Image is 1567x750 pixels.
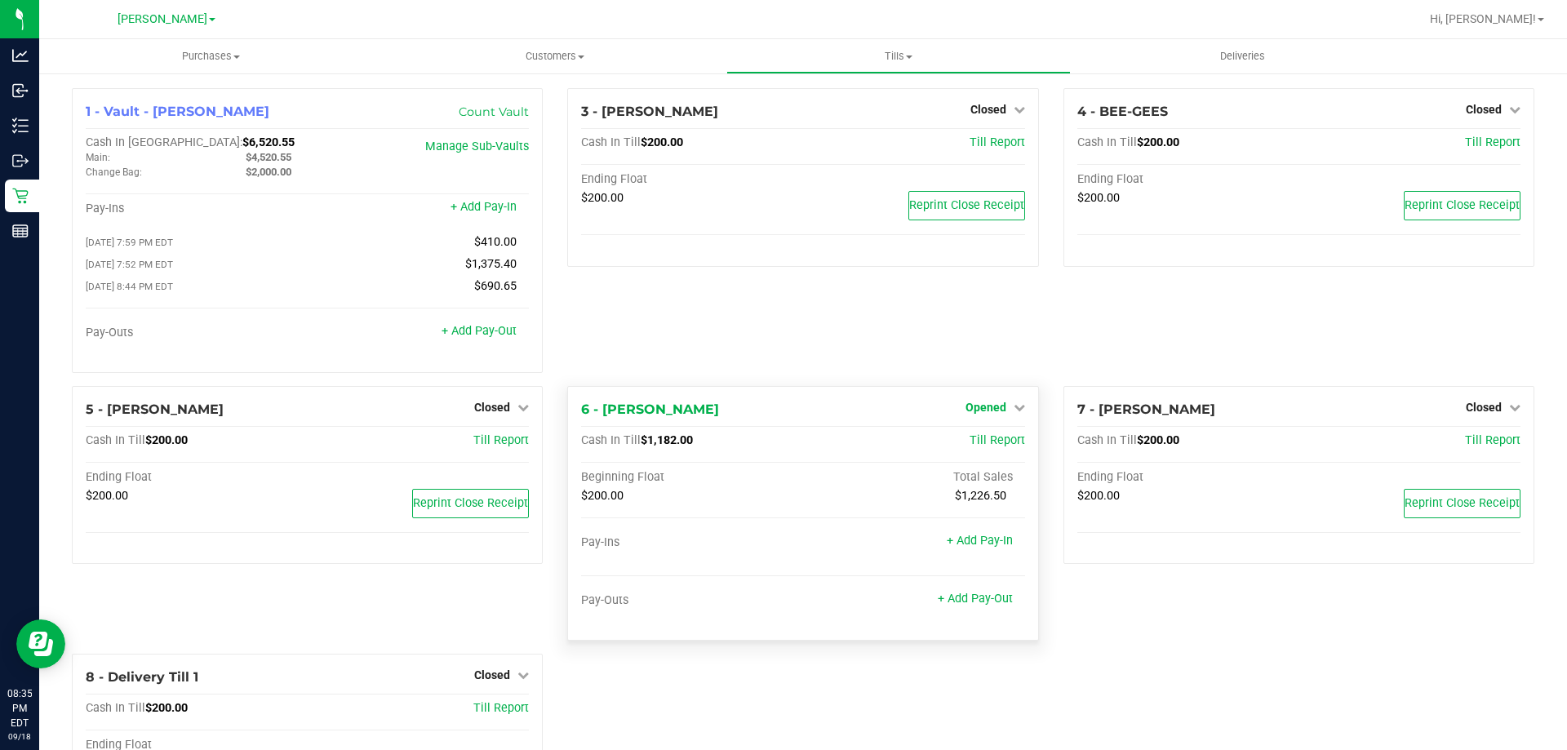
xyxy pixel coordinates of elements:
inline-svg: Reports [12,223,29,239]
span: Cash In Till [581,433,641,447]
a: Tills [726,39,1070,73]
span: $200.00 [145,701,188,715]
span: Purchases [39,49,383,64]
span: 8 - Delivery Till 1 [86,669,198,685]
span: 5 - [PERSON_NAME] [86,402,224,417]
span: [DATE] 7:52 PM EDT [86,259,173,270]
div: Pay-Ins [581,535,803,550]
span: 7 - [PERSON_NAME] [1077,402,1215,417]
span: Reprint Close Receipt [413,496,528,510]
div: Beginning Float [581,470,803,485]
span: $200.00 [1137,433,1179,447]
span: Closed [474,668,510,681]
span: $200.00 [145,433,188,447]
inline-svg: Retail [12,188,29,204]
a: + Add Pay-Out [442,324,517,338]
span: Cash In Till [86,433,145,447]
div: Ending Float [1077,172,1299,187]
button: Reprint Close Receipt [412,489,529,518]
span: Hi, [PERSON_NAME]! [1430,12,1536,25]
a: Till Report [1465,135,1520,149]
span: $200.00 [86,489,128,503]
span: 1 - Vault - [PERSON_NAME] [86,104,269,119]
span: $200.00 [1077,489,1120,503]
inline-svg: Analytics [12,47,29,64]
iframe: Resource center [16,619,65,668]
a: Till Report [970,135,1025,149]
a: + Add Pay-In [947,534,1013,548]
div: Ending Float [581,172,803,187]
a: + Add Pay-In [451,200,517,214]
span: $410.00 [474,235,517,249]
span: 3 - [PERSON_NAME] [581,104,718,119]
span: $200.00 [581,489,624,503]
a: Till Report [473,433,529,447]
span: [DATE] 7:59 PM EDT [86,237,173,248]
a: Till Report [1465,433,1520,447]
span: $200.00 [641,135,683,149]
span: Closed [1466,103,1502,116]
span: $6,520.55 [242,135,295,149]
span: Reprint Close Receipt [1405,496,1520,510]
span: $2,000.00 [246,166,291,178]
span: Closed [1466,401,1502,414]
a: Count Vault [459,104,529,119]
span: $4,520.55 [246,151,291,163]
span: $200.00 [1137,135,1179,149]
button: Reprint Close Receipt [908,191,1025,220]
span: Reprint Close Receipt [909,198,1024,212]
div: Ending Float [1077,470,1299,485]
div: Ending Float [86,470,308,485]
p: 08:35 PM EDT [7,686,32,730]
span: $200.00 [581,191,624,205]
div: Pay-Outs [581,593,803,608]
p: 09/18 [7,730,32,743]
span: Change Bag: [86,166,142,178]
a: Manage Sub-Vaults [425,140,529,153]
span: Reprint Close Receipt [1405,198,1520,212]
a: Till Report [970,433,1025,447]
span: Cash In [GEOGRAPHIC_DATA]: [86,135,242,149]
span: 6 - [PERSON_NAME] [581,402,719,417]
button: Reprint Close Receipt [1404,489,1520,518]
span: Cash In Till [1077,433,1137,447]
a: + Add Pay-Out [938,592,1013,606]
span: Opened [966,401,1006,414]
div: Pay-Outs [86,326,308,340]
a: Till Report [473,701,529,715]
div: Total Sales [803,470,1025,485]
span: Main: [86,152,110,163]
div: Pay-Ins [86,202,308,216]
span: Cash In Till [86,701,145,715]
span: $1,226.50 [955,489,1006,503]
a: Customers [383,39,726,73]
span: Tills [727,49,1069,64]
a: Deliveries [1071,39,1414,73]
span: Cash In Till [1077,135,1137,149]
span: 4 - BEE-GEES [1077,104,1168,119]
span: [PERSON_NAME] [118,12,207,26]
span: $690.65 [474,279,517,293]
span: Closed [970,103,1006,116]
a: Purchases [39,39,383,73]
span: Closed [474,401,510,414]
inline-svg: Inventory [12,118,29,134]
inline-svg: Inbound [12,82,29,99]
span: $200.00 [1077,191,1120,205]
inline-svg: Outbound [12,153,29,169]
span: Customers [384,49,726,64]
span: Cash In Till [581,135,641,149]
span: $1,182.00 [641,433,693,447]
span: $1,375.40 [465,257,517,271]
span: Deliveries [1198,49,1287,64]
span: [DATE] 8:44 PM EDT [86,281,173,292]
button: Reprint Close Receipt [1404,191,1520,220]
